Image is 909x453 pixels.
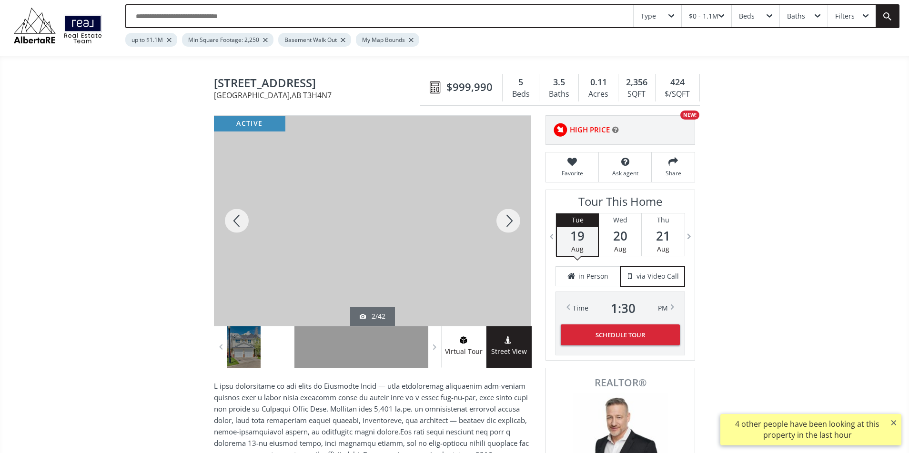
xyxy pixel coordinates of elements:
[459,336,468,344] img: virtual tour icon
[599,229,641,242] span: 20
[584,76,613,89] div: 0.11
[642,229,685,242] span: 21
[561,324,680,345] button: Schedule Tour
[557,229,598,242] span: 19
[611,302,636,315] span: 1 : 30
[626,76,647,89] span: 2,356
[507,87,534,101] div: Beds
[660,76,695,89] div: 424
[356,33,419,47] div: My Map Bounds
[278,33,351,47] div: Basement Walk Out
[571,244,584,253] span: Aug
[441,326,486,368] a: virtual tour iconVirtual Tour
[636,272,679,281] span: via Video Call
[555,195,685,213] h3: Tour This Home
[725,419,889,441] div: 4 other people have been looking at this property in the last hour
[689,13,718,20] div: $0 - 1.1M
[214,91,425,99] span: [GEOGRAPHIC_DATA] , AB T3H4N7
[739,13,755,20] div: Beds
[623,87,650,101] div: SQFT
[214,116,531,326] div: 327 Discovery Place SW Calgary, AB T3H4N7 - Photo 2 of 42
[557,213,598,227] div: Tue
[507,76,534,89] div: 5
[641,13,656,20] div: Type
[214,116,285,131] div: active
[599,213,641,227] div: Wed
[573,302,668,315] div: Time PM
[544,76,574,89] div: 3.5
[182,33,273,47] div: Min Square Footage: 2,250
[10,5,106,46] img: Logo
[787,13,805,20] div: Baths
[441,346,486,357] span: Virtual Tour
[486,346,532,357] span: Street View
[680,111,699,120] div: NEW!
[614,244,626,253] span: Aug
[551,169,594,177] span: Favorite
[556,378,684,388] span: REALTOR®
[657,244,669,253] span: Aug
[446,80,493,94] span: $999,990
[660,87,695,101] div: $/SQFT
[584,87,613,101] div: Acres
[551,121,570,140] img: rating icon
[570,125,610,135] span: HIGH PRICE
[214,77,425,91] span: 327 Discovery Place SW
[642,213,685,227] div: Thu
[835,13,855,20] div: Filters
[886,414,901,431] button: ×
[604,169,646,177] span: Ask agent
[656,169,690,177] span: Share
[360,312,385,321] div: 2/42
[578,272,608,281] span: in Person
[544,87,574,101] div: Baths
[125,33,177,47] div: up to $1.1M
